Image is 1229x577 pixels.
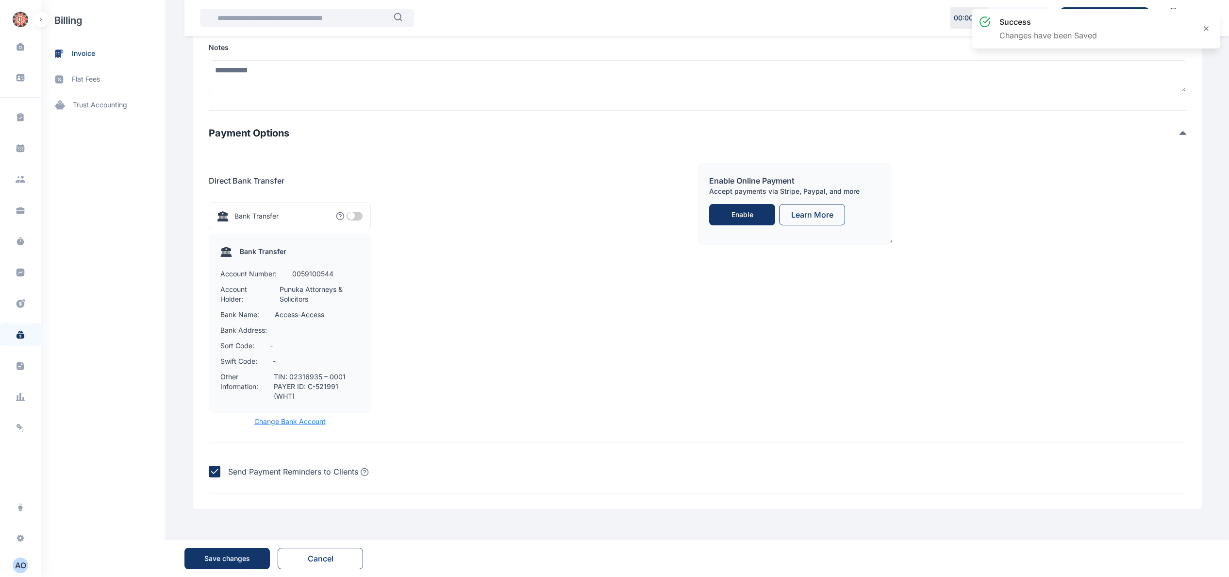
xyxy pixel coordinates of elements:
p: Accept payments via Stripe, Paypal, and more [709,187,880,196]
button: Enable [709,204,775,225]
p: 00 : 00 : 00 [954,13,984,23]
p: Changes have been Saved [999,30,1097,41]
button: Cancel [278,548,363,569]
button: AO [6,558,35,573]
p: Bank Address: [220,325,267,335]
p: Account Holder: [220,285,264,304]
p: Direct Bank Transfer [209,175,698,187]
p: Bank Transfer [240,247,286,256]
a: Calendar [1157,3,1190,33]
p: - [270,341,273,351]
span: invoice [72,49,95,59]
a: invoice [41,41,165,67]
p: Send Payment Reminders to Clients [228,466,358,477]
img: bank.12e041dc.svg [890,238,901,250]
img: bank.12e041dc.svg [220,246,232,257]
button: Save changes [184,548,270,569]
div: Save changes [204,554,250,563]
p: Enable Online Payment [709,175,880,187]
a: flat fees [41,67,165,92]
p: Sort Code: [220,341,254,351]
button: AO [13,558,28,573]
img: bank.12e041dc.svg [217,210,229,222]
h3: success [999,16,1097,28]
p: Bank Name: [220,310,259,320]
button: Payment Options [209,126,1179,140]
span: flat fees [72,74,100,85]
p: Access-Access [275,310,324,320]
div: Payment Options [209,126,1186,140]
p: - [273,356,276,366]
p: TIN: 02316935 – 0001 PAYER ID: C-521991 (WHT) [274,372,359,401]
p: Account Number: [220,269,277,279]
div: A O [13,560,28,571]
p: Other Information: [220,372,258,401]
span: Change Bank Account [209,417,371,426]
p: Punuka Attorneys & Solicitors [280,285,359,304]
p: Notes [209,43,1186,52]
p: Swift Code: [220,356,257,366]
span: trust accounting [73,100,127,110]
button: Learn More [779,204,845,225]
a: trust accounting [41,92,165,118]
p: 0059100544 [292,269,333,279]
p: Bank Transfer [234,211,279,221]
